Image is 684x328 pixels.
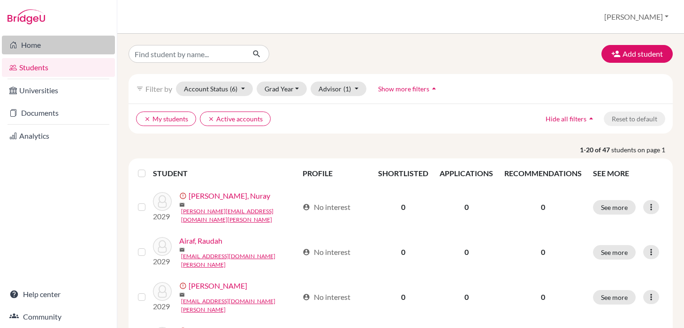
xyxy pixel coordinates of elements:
span: error_outline [179,192,189,200]
button: Reset to default [604,112,665,126]
p: 0 [504,201,582,213]
strong: 1-20 of 47 [580,145,611,155]
button: clearMy students [136,112,196,126]
i: clear [144,116,151,122]
p: 0 [504,246,582,258]
th: SEE MORE [587,162,669,185]
i: arrow_drop_up [586,114,596,123]
a: [PERSON_NAME], Nuray [189,190,270,201]
th: SHORTLISTED [372,162,434,185]
span: Filter by [145,84,172,93]
a: Documents [2,104,115,122]
span: account_circle [303,293,310,301]
span: account_circle [303,203,310,211]
button: [PERSON_NAME] [600,8,673,26]
td: 0 [434,185,499,230]
p: 2029 [153,301,172,312]
a: Students [2,58,115,77]
th: STUDENT [153,162,297,185]
input: Find student by name... [129,45,245,63]
a: [EMAIL_ADDRESS][DOMAIN_NAME][PERSON_NAME] [181,252,299,269]
button: Hide all filtersarrow_drop_up [538,112,604,126]
td: 0 [434,230,499,275]
a: Community [2,307,115,326]
span: mail [179,202,185,208]
span: (6) [230,85,237,93]
button: See more [593,200,636,215]
i: clear [208,116,214,122]
p: 0 [504,291,582,303]
button: Account Status(6) [176,82,253,96]
img: Akhmedov, Temur [153,282,172,301]
a: Home [2,36,115,54]
th: PROFILE [297,162,372,185]
td: 0 [372,185,434,230]
span: Show more filters [378,85,429,93]
span: students on page 1 [611,145,673,155]
div: No interest [303,201,350,213]
button: Add student [601,45,673,63]
span: Hide all filters [546,115,586,123]
th: APPLICATIONS [434,162,499,185]
div: No interest [303,291,350,303]
a: [PERSON_NAME][EMAIL_ADDRESS][DOMAIN_NAME][PERSON_NAME] [181,207,299,224]
span: account_circle [303,248,310,256]
button: clearActive accounts [200,112,271,126]
td: 0 [434,275,499,320]
p: 2029 [153,256,172,267]
button: Show more filtersarrow_drop_up [370,82,447,96]
a: Universities [2,81,115,100]
img: Bridge-U [8,9,45,24]
p: 2029 [153,211,172,222]
td: 0 [372,230,434,275]
a: [PERSON_NAME] [189,280,247,291]
img: Airaf, Raudah [153,237,172,256]
button: See more [593,245,636,260]
span: (1) [343,85,351,93]
button: Advisor(1) [311,82,366,96]
a: [EMAIL_ADDRESS][DOMAIN_NAME][PERSON_NAME] [181,297,299,314]
th: RECOMMENDATIONS [499,162,587,185]
a: Analytics [2,127,115,145]
span: mail [179,292,185,298]
i: filter_list [136,85,144,92]
button: Grad Year [257,82,307,96]
i: arrow_drop_up [429,84,439,93]
button: See more [593,290,636,305]
span: error_outline [179,282,189,290]
span: mail [179,247,185,253]
a: Help center [2,285,115,304]
td: 0 [372,275,434,320]
div: No interest [303,246,350,258]
a: Airaf, Raudah [179,235,222,246]
img: Ahmadli, Nuray [153,192,172,211]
